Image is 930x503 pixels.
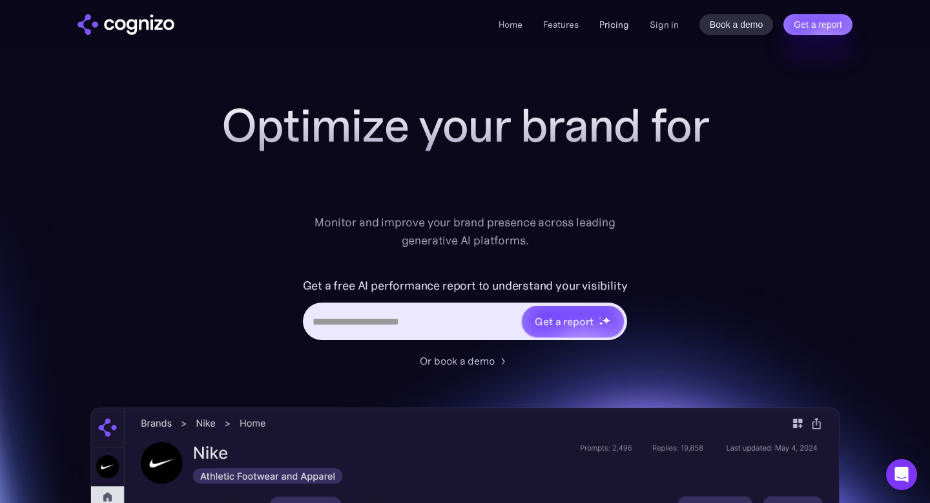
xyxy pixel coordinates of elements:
[207,100,723,151] h1: Optimize your brand for
[599,19,629,30] a: Pricing
[650,17,679,32] a: Sign in
[543,19,579,30] a: Features
[420,353,495,369] div: Or book a demo
[77,14,174,35] img: cognizo logo
[535,314,593,329] div: Get a report
[599,321,603,326] img: star
[602,316,610,325] img: star
[420,353,510,369] a: Or book a demo
[599,317,601,319] img: star
[77,14,174,35] a: home
[306,213,624,250] div: Monitor and improve your brand presence across leading generative AI platforms.
[499,19,522,30] a: Home
[699,14,774,35] a: Book a demo
[521,305,625,338] a: Get a reportstarstarstar
[886,459,917,490] div: Open Intercom Messenger
[303,275,628,347] form: Hero URL Input Form
[303,275,628,296] label: Get a free AI performance report to understand your visibility
[783,14,852,35] a: Get a report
